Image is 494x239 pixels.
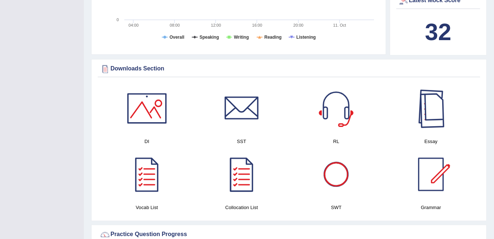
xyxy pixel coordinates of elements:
[100,63,478,74] div: Downloads Section
[252,23,262,27] text: 16:00
[387,138,475,145] h4: Essay
[293,138,380,145] h4: RL
[170,23,180,27] text: 08:00
[264,35,281,40] tspan: Reading
[211,23,221,27] text: 12:00
[129,23,139,27] text: 04:00
[199,35,219,40] tspan: Speaking
[387,204,475,211] h4: Grammar
[425,19,451,45] b: 32
[103,138,191,145] h4: DI
[293,204,380,211] h4: SWT
[296,35,316,40] tspan: Listening
[198,138,285,145] h4: SST
[117,18,119,22] text: 0
[293,23,304,27] text: 20:00
[333,23,346,27] tspan: 11. Oct
[103,204,191,211] h4: Vocab List
[198,204,285,211] h4: Collocation List
[170,35,184,40] tspan: Overall
[234,35,249,40] tspan: Writing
